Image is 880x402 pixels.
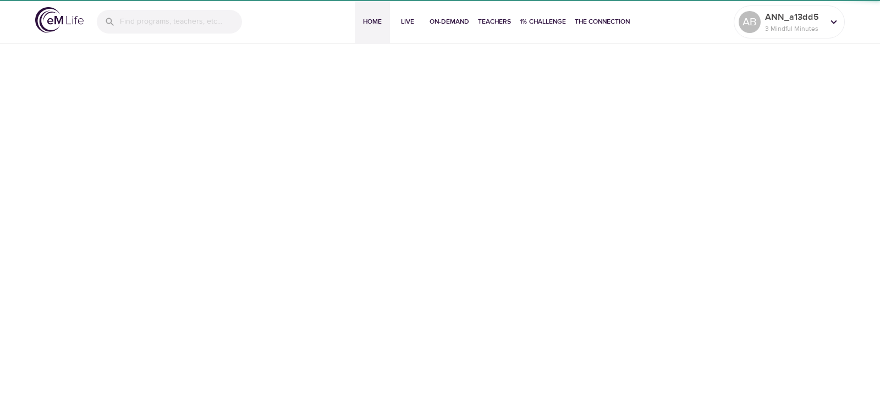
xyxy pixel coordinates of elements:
[575,16,630,27] span: The Connection
[120,10,242,34] input: Find programs, teachers, etc...
[739,11,761,33] div: AB
[520,16,566,27] span: 1% Challenge
[430,16,469,27] span: On-Demand
[394,16,421,27] span: Live
[359,16,386,27] span: Home
[35,7,84,33] img: logo
[765,10,823,24] p: ANN_a13dd5
[478,16,511,27] span: Teachers
[765,24,823,34] p: 3 Mindful Minutes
